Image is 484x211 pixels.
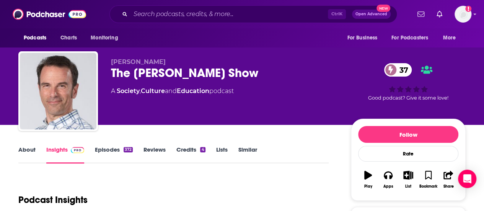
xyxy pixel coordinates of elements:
button: Share [438,166,458,193]
span: Charts [60,33,77,43]
button: Follow [358,126,458,143]
a: Episodes372 [95,146,133,164]
div: Bookmark [419,184,437,189]
svg: Add a profile image [465,6,471,12]
img: Podchaser - Follow, Share and Rate Podcasts [13,7,86,21]
span: For Business [347,33,377,43]
img: User Profile [455,6,471,23]
a: Similar [238,146,257,164]
a: Lists [216,146,228,164]
a: Culture [141,87,165,95]
a: Show notifications dropdown [433,8,445,21]
a: About [18,146,36,164]
a: Reviews [143,146,166,164]
button: Play [358,166,378,193]
button: List [398,166,418,193]
a: Society [117,87,140,95]
button: open menu [85,31,128,45]
button: open menu [342,31,387,45]
div: List [405,184,411,189]
span: Ctrl K [328,9,346,19]
a: Education [177,87,209,95]
div: Rate [358,146,458,162]
input: Search podcasts, credits, & more... [130,8,328,20]
a: Show notifications dropdown [414,8,427,21]
div: 4 [200,147,205,152]
a: 37 [384,63,412,77]
span: [PERSON_NAME] [111,58,166,65]
img: Podchaser Pro [71,147,84,153]
button: Bookmark [418,166,438,193]
button: Open AdvancedNew [352,10,391,19]
span: For Podcasters [391,33,428,43]
span: Open Advanced [355,12,387,16]
div: Share [443,184,453,189]
button: open menu [438,31,466,45]
span: Good podcast? Give it some love! [368,95,448,101]
h1: Podcast Insights [18,194,88,206]
div: Open Intercom Messenger [458,170,476,188]
div: Play [364,184,372,189]
span: Podcasts [24,33,46,43]
div: Search podcasts, credits, & more... [109,5,397,23]
span: , [140,87,141,95]
img: The Arik Korman Show [20,53,96,129]
a: InsightsPodchaser Pro [46,146,84,164]
span: Monitoring [91,33,118,43]
button: Show profile menu [455,6,471,23]
button: open menu [18,31,56,45]
div: A podcast [111,87,234,96]
div: 37Good podcast? Give it some love! [351,58,466,106]
span: More [443,33,456,43]
div: Apps [383,184,393,189]
a: Charts [55,31,81,45]
div: 372 [124,147,133,152]
button: Apps [378,166,398,193]
span: Logged in as AtriaBooks [455,6,471,23]
span: and [165,87,177,95]
span: New [376,5,390,12]
a: Credits4 [176,146,205,164]
button: open menu [386,31,439,45]
span: 37 [392,63,412,77]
